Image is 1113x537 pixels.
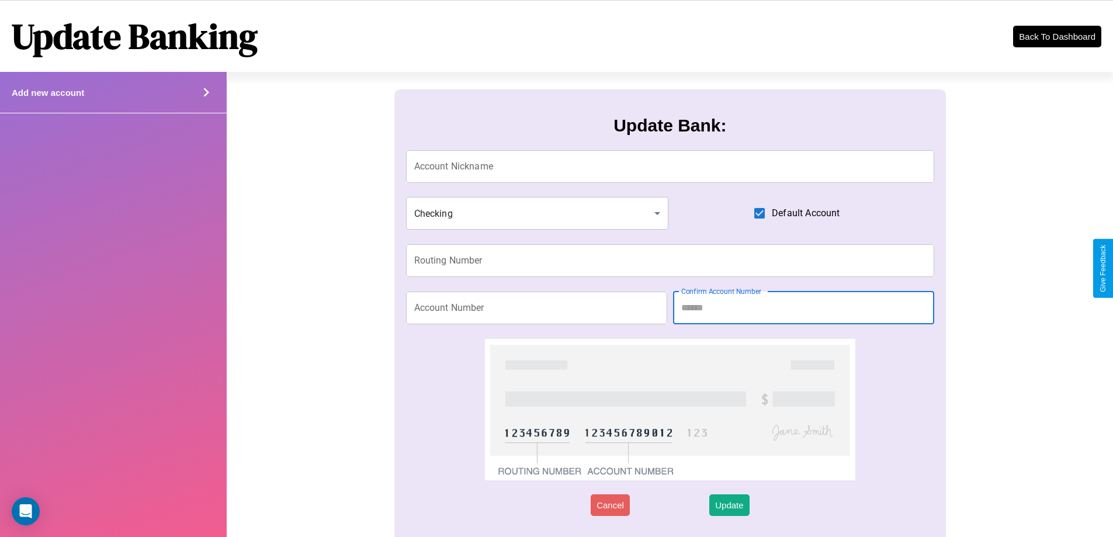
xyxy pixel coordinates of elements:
[1013,26,1101,47] button: Back To Dashboard
[709,494,749,516] button: Update
[591,494,630,516] button: Cancel
[12,12,258,60] h1: Update Banking
[681,286,761,296] label: Confirm Account Number
[1099,245,1107,292] div: Give Feedback
[12,88,84,98] h4: Add new account
[485,339,855,480] img: check
[406,197,669,230] div: Checking
[12,497,40,525] div: Open Intercom Messenger
[613,116,726,136] h3: Update Bank:
[772,206,840,220] span: Default Account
